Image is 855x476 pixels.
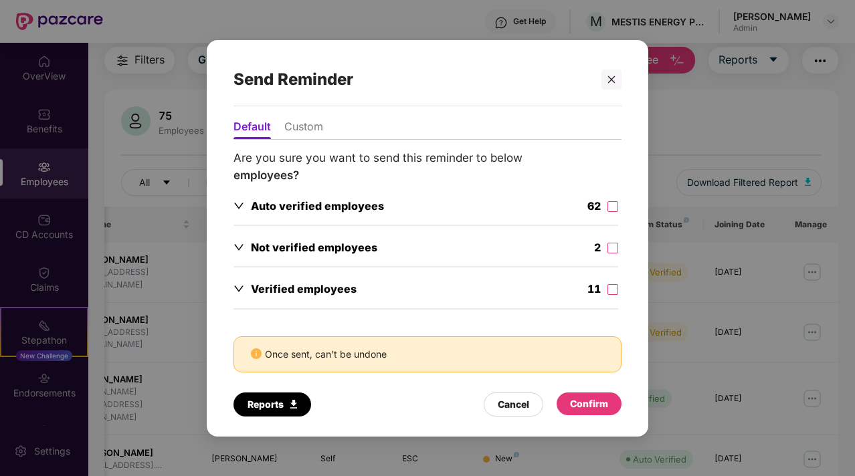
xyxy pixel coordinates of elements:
[233,166,622,185] div: employees?
[251,241,377,254] span: Not verified employees
[290,400,297,408] img: Icon
[233,283,244,294] span: down
[587,199,601,213] span: 62
[248,396,297,411] div: Reports
[607,74,616,84] span: close
[570,396,608,410] div: Confirm
[251,348,262,358] span: info-circle
[233,336,622,372] div: Once sent, can’t be undone
[284,119,323,138] li: Custom
[233,201,244,211] span: down
[233,242,244,253] span: down
[233,148,622,184] p: Are you sure you want to send this reminder to below
[233,119,271,138] li: Default
[251,282,357,295] span: Verified employees
[587,282,601,295] span: 11
[251,199,384,213] span: Auto verified employees
[498,396,529,411] div: Cancel
[594,241,601,254] span: 2
[233,53,589,106] div: Send Reminder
